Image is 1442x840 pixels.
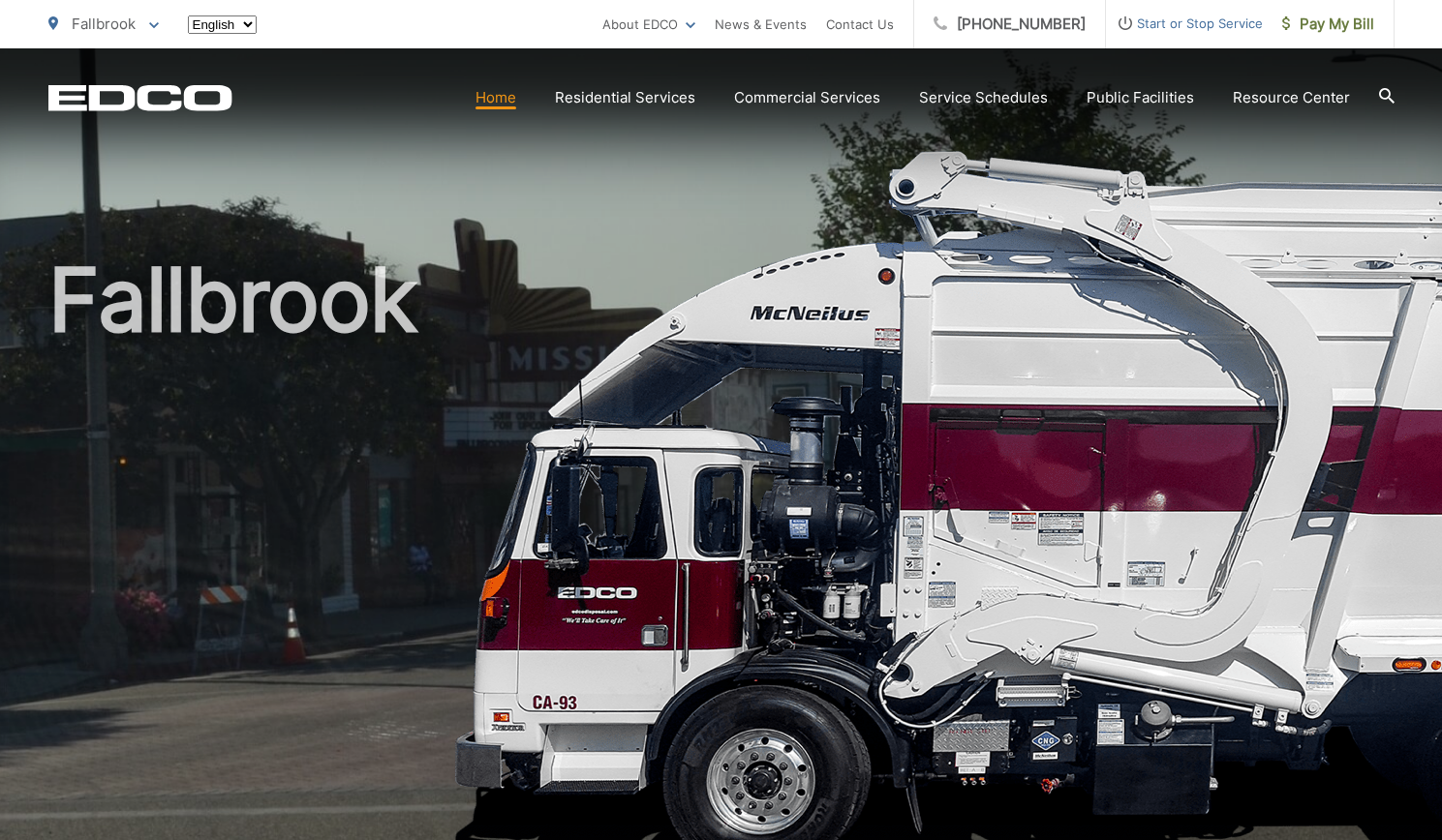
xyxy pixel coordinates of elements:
a: Service Schedules [919,86,1048,109]
a: About EDCO [602,13,695,36]
a: Home [476,86,516,109]
a: EDCD logo. Return to the homepage. [48,84,232,111]
a: Residential Services [555,86,695,109]
select: Select a language [188,15,257,34]
a: Commercial Services [734,86,880,109]
a: Resource Center [1233,86,1350,109]
a: News & Events [715,13,807,36]
span: Fallbrook [72,15,136,33]
a: Contact Us [826,13,894,36]
a: Public Facilities [1087,86,1194,109]
span: Pay My Bill [1282,13,1374,36]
